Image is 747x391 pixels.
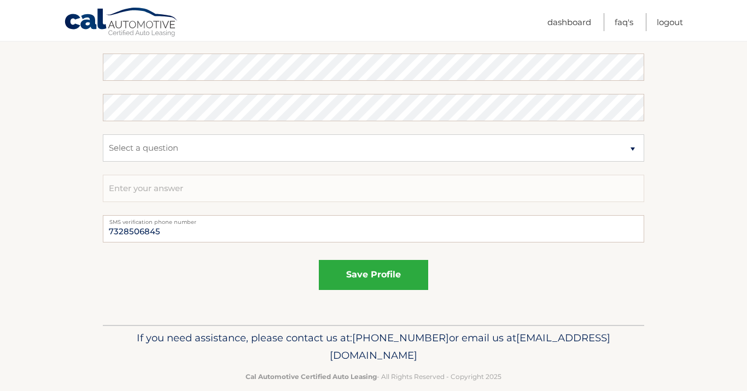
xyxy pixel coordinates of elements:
[615,13,633,31] a: FAQ's
[657,13,683,31] a: Logout
[103,215,644,242] input: Telephone number for SMS login verification
[110,329,637,364] p: If you need assistance, please contact us at: or email us at
[64,7,179,39] a: Cal Automotive
[103,175,644,202] input: Enter your answer
[246,372,377,381] strong: Cal Automotive Certified Auto Leasing
[110,371,637,382] p: - All Rights Reserved - Copyright 2025
[547,13,591,31] a: Dashboard
[103,215,644,224] label: SMS verification phone number
[352,331,449,344] span: [PHONE_NUMBER]
[319,260,428,290] button: save profile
